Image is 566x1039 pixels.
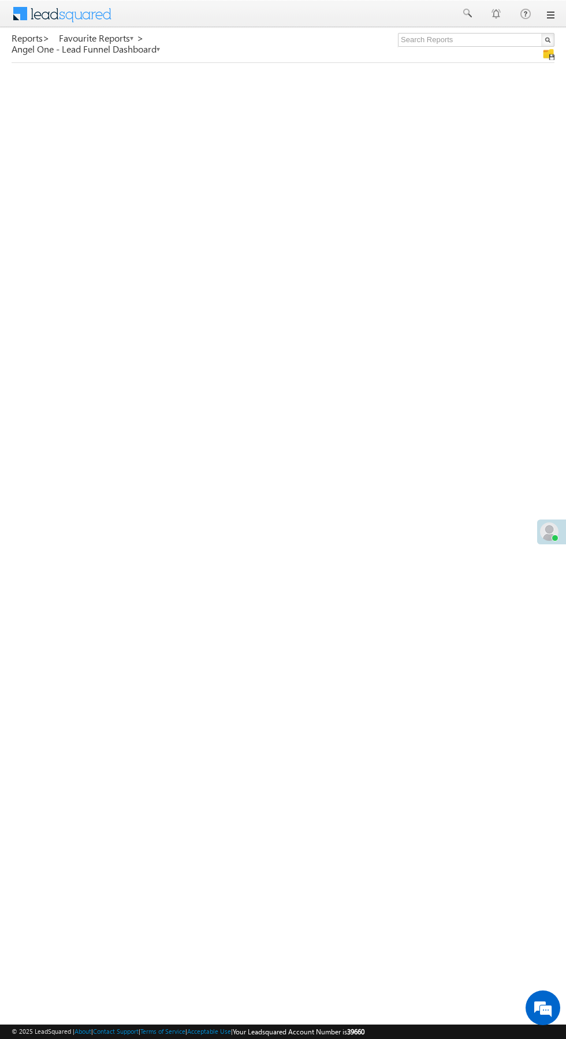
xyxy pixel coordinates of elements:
a: Terms of Service [140,1027,185,1035]
span: Your Leadsquared Account Number is [233,1027,364,1036]
a: About [75,1027,91,1035]
span: > [137,31,144,44]
a: Angel One - Lead Funnel Dashboard [12,44,161,54]
span: © 2025 LeadSquared | | | | | [12,1026,364,1037]
a: Reports> [12,33,50,43]
span: > [43,31,50,44]
span: 39660 [347,1027,364,1036]
a: Favourite Reports > [59,33,144,43]
a: Acceptable Use [187,1027,231,1035]
img: Manage all your saved reports! [543,49,554,60]
input: Search Reports [398,33,554,47]
a: Contact Support [93,1027,139,1035]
